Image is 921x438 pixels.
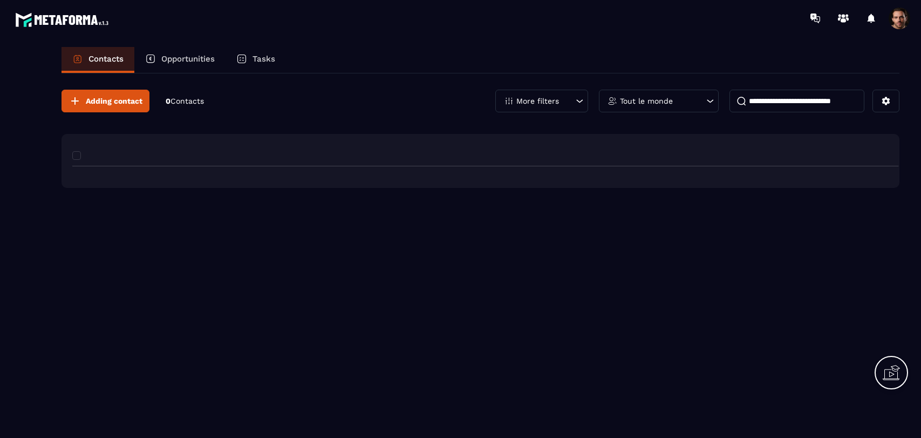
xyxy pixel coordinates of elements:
img: logo [15,10,112,30]
button: Adding contact [62,90,149,112]
p: More filters [516,97,559,105]
p: Contacts [88,54,124,64]
p: Opportunities [161,54,215,64]
a: Contacts [62,47,134,73]
span: Contacts [170,97,204,105]
span: Adding contact [86,96,142,106]
a: Opportunities [134,47,226,73]
p: Tasks [253,54,275,64]
p: Tout le monde [620,97,673,105]
p: 0 [166,96,204,106]
a: Tasks [226,47,286,73]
